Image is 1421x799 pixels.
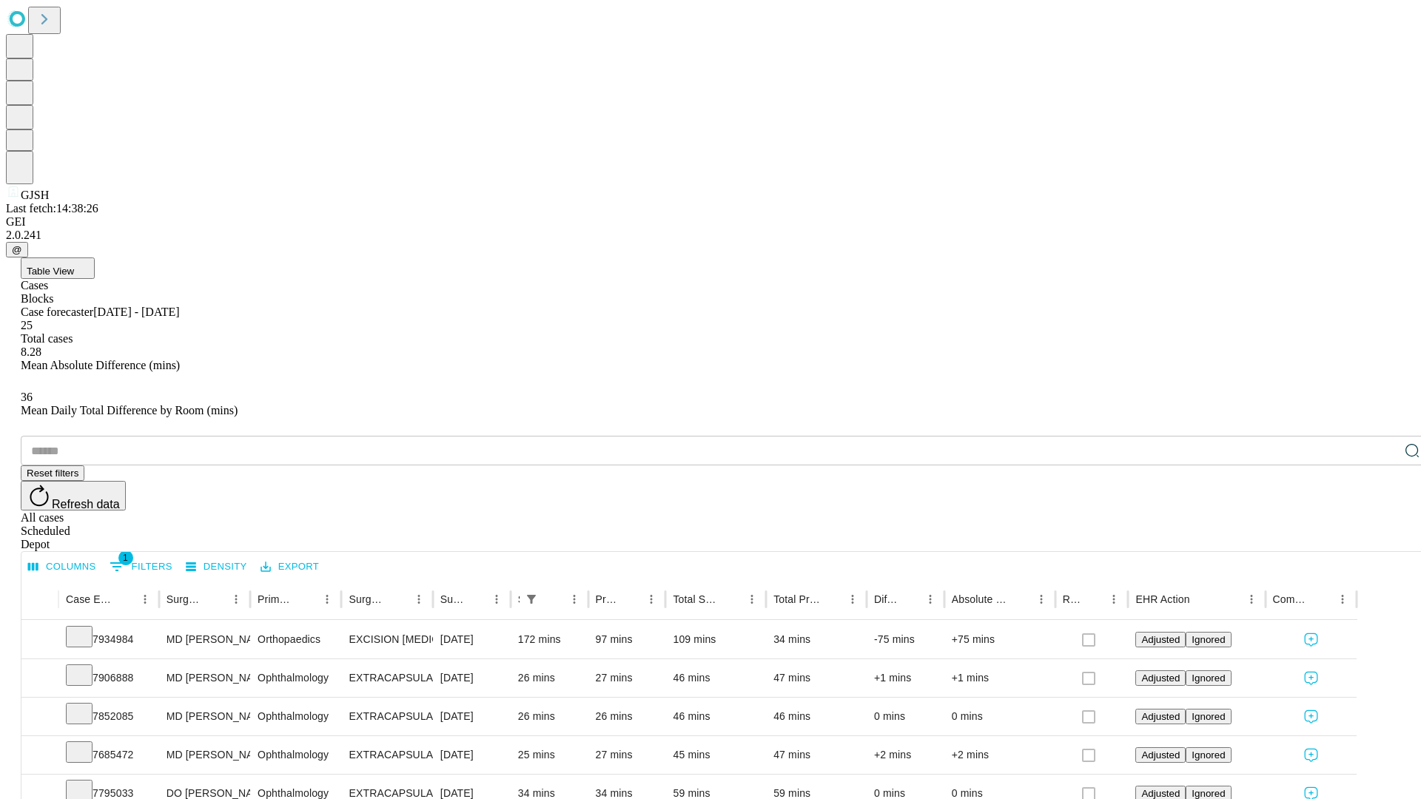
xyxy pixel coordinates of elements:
div: Primary Service [258,593,295,605]
div: 45 mins [673,736,759,774]
button: Menu [1103,589,1124,610]
div: 7906888 [66,659,152,697]
div: 47 mins [773,659,859,697]
div: Comments [1273,593,1310,605]
button: Ignored [1186,632,1231,647]
button: Sort [1192,589,1212,610]
div: +1 mins [874,659,937,697]
button: Adjusted [1135,670,1186,686]
div: 46 mins [673,659,759,697]
div: 7934984 [66,621,152,658]
div: [DATE] [440,621,503,658]
button: Adjusted [1135,632,1186,647]
div: Surgery Name [349,593,386,605]
div: 27 mins [596,736,659,774]
div: +2 mins [874,736,937,774]
div: Difference [874,593,898,605]
button: Table View [21,257,95,279]
div: 109 mins [673,621,759,658]
span: Case forecaster [21,306,93,318]
div: MD [PERSON_NAME] [167,659,243,697]
div: Predicted In Room Duration [596,593,619,605]
button: Ignored [1186,670,1231,686]
button: Menu [564,589,585,610]
span: Ignored [1192,672,1225,684]
div: 27 mins [596,659,659,697]
button: Sort [620,589,641,610]
button: Sort [388,589,409,610]
div: 46 mins [673,698,759,735]
span: GJSH [21,189,49,201]
button: Adjusted [1135,747,1186,763]
button: Show filters [106,555,176,579]
div: 0 mins [874,698,937,735]
span: Mean Daily Total Difference by Room (mins) [21,404,238,417]
button: Sort [205,589,226,610]
div: 7685472 [66,736,152,774]
div: -75 mins [874,621,937,658]
button: Sort [899,589,920,610]
span: Ignored [1192,749,1225,761]
div: Scheduled In Room Duration [518,593,520,605]
button: Sort [1010,589,1031,610]
span: Last fetch: 14:38:26 [6,202,98,215]
button: Sort [1083,589,1103,610]
button: Sort [466,589,486,610]
button: Ignored [1186,709,1231,724]
div: 46 mins [773,698,859,735]
span: 25 [21,319,33,331]
button: Sort [543,589,564,610]
div: Case Epic Id [66,593,112,605]
span: Mean Absolute Difference (mins) [21,359,180,371]
span: [DATE] - [DATE] [93,306,179,318]
button: Menu [742,589,762,610]
div: +75 mins [952,621,1048,658]
button: Adjusted [1135,709,1186,724]
span: Table View [27,266,74,277]
button: Sort [822,589,842,610]
div: EHR Action [1135,593,1189,605]
button: @ [6,242,28,257]
div: 7852085 [66,698,152,735]
button: Menu [842,589,863,610]
span: @ [12,244,22,255]
button: Export [257,556,323,579]
button: Menu [1031,589,1052,610]
div: MD [PERSON_NAME] [PERSON_NAME] [167,621,243,658]
div: Orthopaedics [258,621,334,658]
div: Resolved in EHR [1063,593,1082,605]
button: Sort [114,589,135,610]
span: Adjusted [1141,672,1180,684]
div: 1 active filter [521,589,542,610]
button: Menu [641,589,662,610]
button: Sort [1311,589,1332,610]
div: EXTRACAPSULAR CATARACT REMOVAL WITH [MEDICAL_DATA] [349,736,425,774]
div: [DATE] [440,698,503,735]
div: 47 mins [773,736,859,774]
span: Ignored [1192,788,1225,799]
div: 25 mins [518,736,581,774]
div: 172 mins [518,621,581,658]
span: Adjusted [1141,634,1180,645]
button: Reset filters [21,465,84,481]
div: 26 mins [518,698,581,735]
button: Menu [1241,589,1262,610]
span: 8.28 [21,345,41,358]
div: Ophthalmology [258,659,334,697]
button: Select columns [24,556,100,579]
div: Absolute Difference [952,593,1009,605]
div: EXTRACAPSULAR CATARACT REMOVAL WITH [MEDICAL_DATA] [349,698,425,735]
div: Total Predicted Duration [773,593,820,605]
button: Sort [721,589,742,610]
div: 2.0.241 [6,229,1415,242]
span: Adjusted [1141,749,1180,761]
span: 1 [118,550,133,565]
button: Expand [29,704,51,730]
span: Ignored [1192,634,1225,645]
button: Menu [226,589,246,610]
span: Ignored [1192,711,1225,722]
button: Show filters [521,589,542,610]
button: Ignored [1186,747,1231,763]
div: 26 mins [596,698,659,735]
div: Total Scheduled Duration [673,593,719,605]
